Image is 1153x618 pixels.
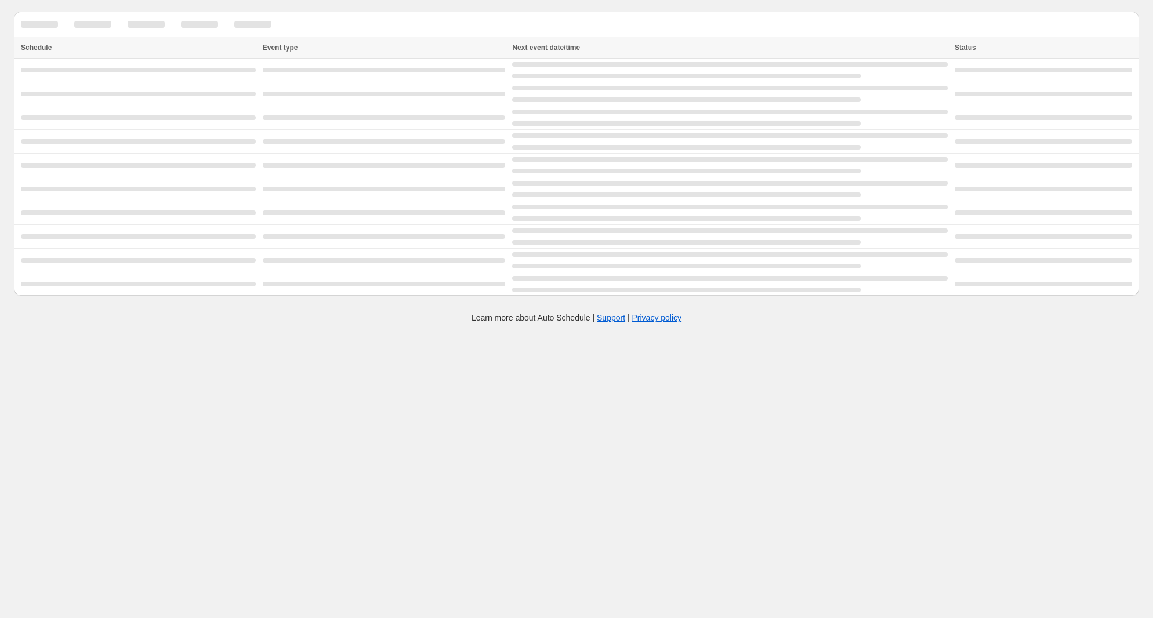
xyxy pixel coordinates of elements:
span: Next event date/time [512,43,580,52]
a: Support [597,313,625,322]
span: Status [955,43,976,52]
span: Event type [263,43,298,52]
a: Privacy policy [632,313,682,322]
span: Schedule [21,43,52,52]
p: Learn more about Auto Schedule | | [472,312,681,323]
